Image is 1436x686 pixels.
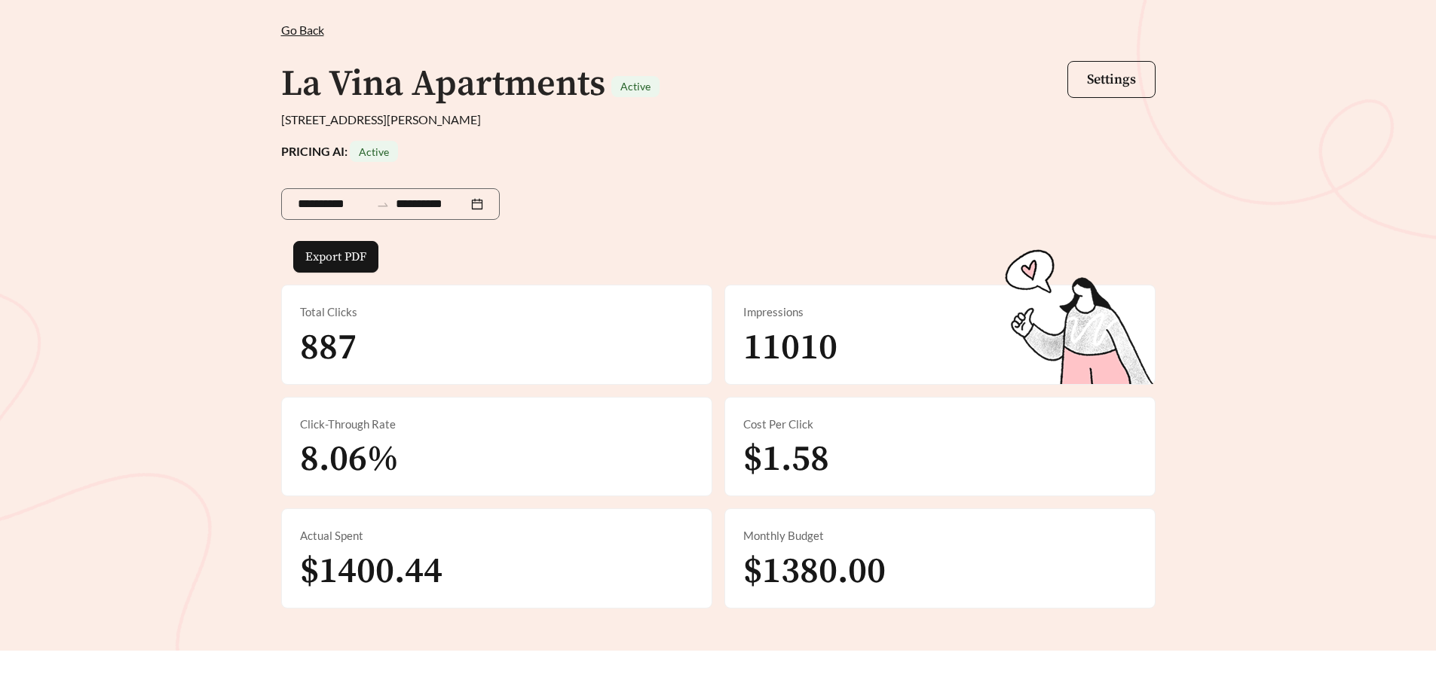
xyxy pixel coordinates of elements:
span: Go Back [281,23,324,37]
span: Active [620,80,651,93]
div: Impressions [743,303,1137,321]
span: 8.06% [300,437,399,482]
span: 11010 [743,325,837,370]
span: $1.58 [743,437,829,482]
strong: PRICING AI: [281,144,398,158]
span: to [376,197,390,211]
h1: La Vina Apartments [281,62,605,107]
div: Monthly Budget [743,527,1137,544]
span: swap-right [376,198,390,212]
span: Settings [1087,71,1136,88]
div: Cost Per Click [743,416,1137,433]
span: $1380.00 [743,549,886,594]
span: 887 [300,325,357,370]
button: Export PDF [293,241,378,273]
div: Actual Spent [300,527,694,544]
div: Total Clicks [300,303,694,321]
div: Click-Through Rate [300,416,694,433]
div: [STREET_ADDRESS][PERSON_NAME] [281,111,1156,129]
span: $1400.44 [300,549,442,594]
button: Settings [1067,61,1156,98]
span: Export PDF [305,248,366,266]
span: Active [359,145,389,158]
